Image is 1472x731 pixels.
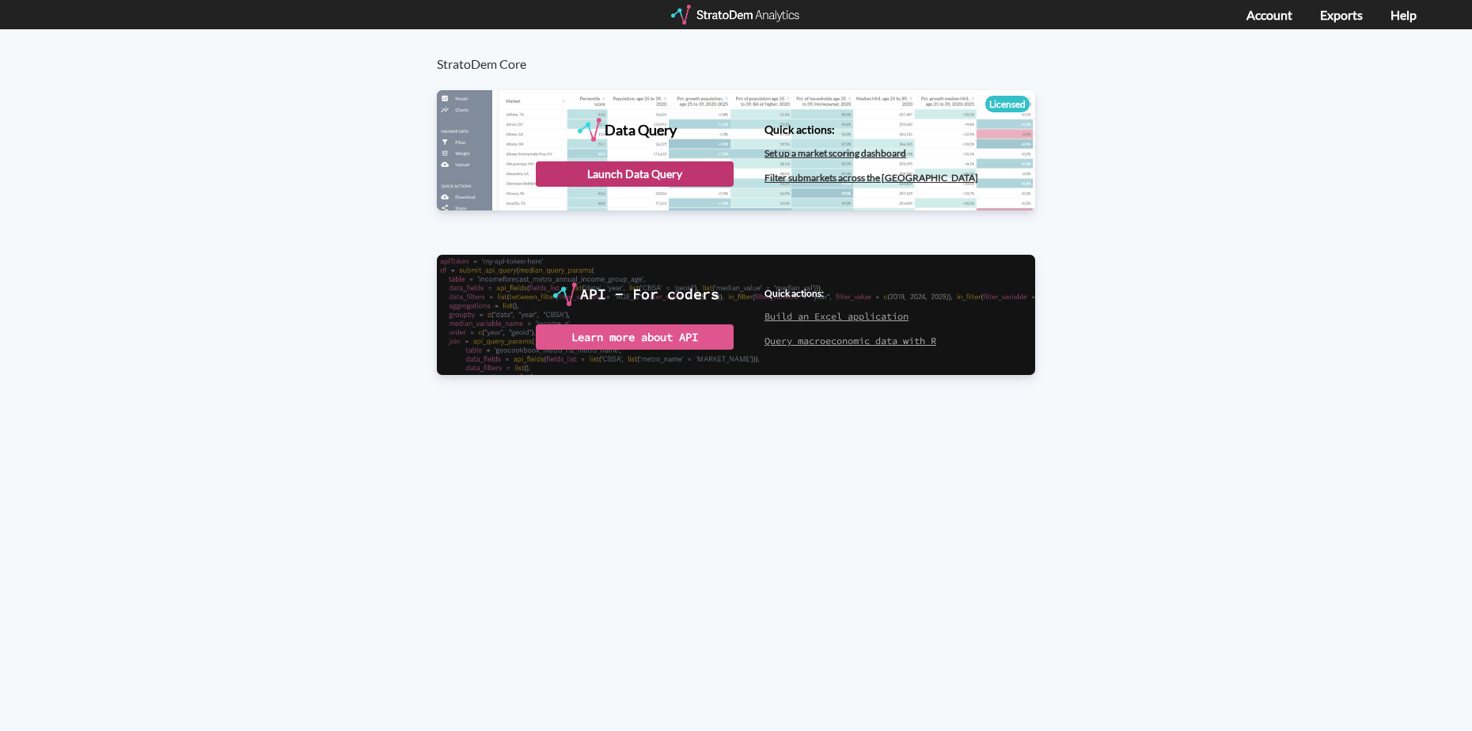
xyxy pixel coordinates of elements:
[985,96,1030,112] div: Licensed
[536,324,734,350] div: Learn more about API
[1390,7,1417,22] a: Help
[536,161,734,187] div: Launch Data Query
[1246,7,1292,22] a: Account
[764,123,978,135] h4: Quick actions:
[764,310,909,322] a: Build an Excel application
[437,29,1052,71] h3: StratoDem Core
[764,147,906,159] a: Set up a market scoring dashboard
[1320,7,1363,22] a: Exports
[605,118,677,142] div: Data Query
[580,282,719,306] div: API - For coders
[764,288,936,298] h4: Quick actions:
[764,335,936,347] a: Query macroeconomic data with R
[764,172,978,184] a: Filter submarkets across the [GEOGRAPHIC_DATA]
